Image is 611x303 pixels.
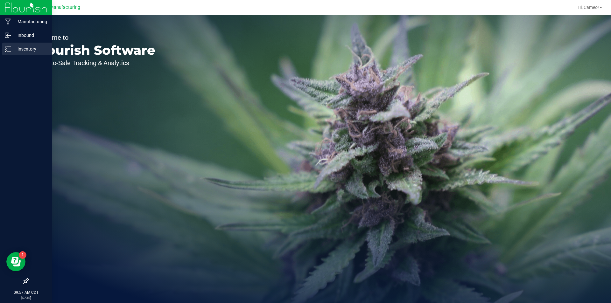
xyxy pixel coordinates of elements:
p: Welcome to [34,34,155,41]
iframe: Resource center [6,252,25,271]
iframe: Resource center unread badge [19,251,26,259]
p: Inbound [11,31,49,39]
span: Hi, Cameo! [578,5,599,10]
inline-svg: Inbound [5,32,11,38]
inline-svg: Inventory [5,46,11,52]
p: 09:57 AM CDT [3,290,49,295]
p: [DATE] [3,295,49,300]
p: Inventory [11,45,49,53]
p: Manufacturing [11,18,49,25]
p: Flourish Software [34,44,155,57]
p: Seed-to-Sale Tracking & Analytics [34,60,155,66]
inline-svg: Manufacturing [5,18,11,25]
span: Manufacturing [50,5,80,10]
